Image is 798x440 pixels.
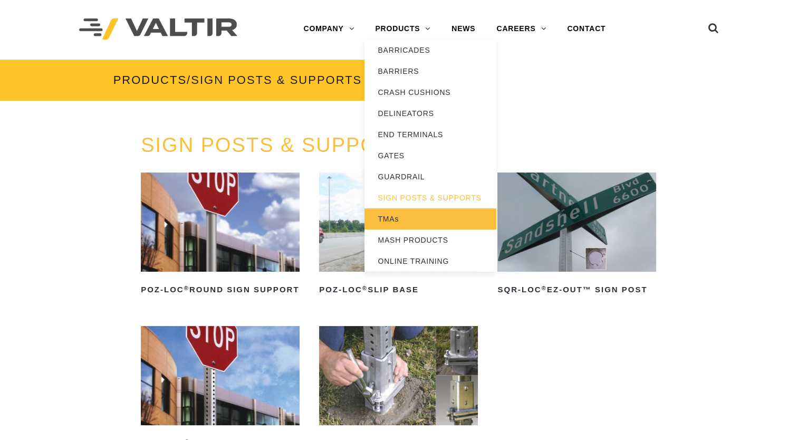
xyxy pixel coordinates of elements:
a: TMAs [364,208,496,229]
a: POZ-LOC®Round Sign Support [141,173,300,298]
a: DELINEATORS [364,103,496,124]
a: BARRICADES [364,40,496,61]
a: ONLINE TRAINING [364,251,496,272]
a: SIGN POSTS & SUPPORTS [141,134,420,156]
h2: SQR-LOC EZ-Out™ Sign Post [497,281,656,298]
span: SIGN POSTS & SUPPORTS [191,73,362,87]
a: COMPANY [293,18,364,40]
sup: ® [542,285,547,291]
a: CRASH CUSHIONS [364,82,496,103]
a: CAREERS [486,18,556,40]
a: CONTACT [556,18,616,40]
a: NEWS [441,18,486,40]
a: END TERMINALS [364,124,496,145]
a: GUARDRAIL [364,166,496,187]
img: Valtir [79,18,237,40]
a: SIGN POSTS & SUPPORTS [364,187,496,208]
a: BARRIERS [364,61,496,82]
sup: ® [362,285,368,291]
h2: POZ-LOC Slip Base [319,281,478,298]
a: POZ-LOC®Slip Base [319,173,478,298]
sup: ® [184,285,189,291]
a: PRODUCTS [364,18,441,40]
a: GATES [364,145,496,166]
a: PRODUCTS [113,73,187,87]
a: SQR-LOC®EZ-Out™ Sign Post [497,173,656,298]
h2: POZ-LOC Round Sign Support [141,281,300,298]
a: MASH PRODUCTS [364,229,496,251]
